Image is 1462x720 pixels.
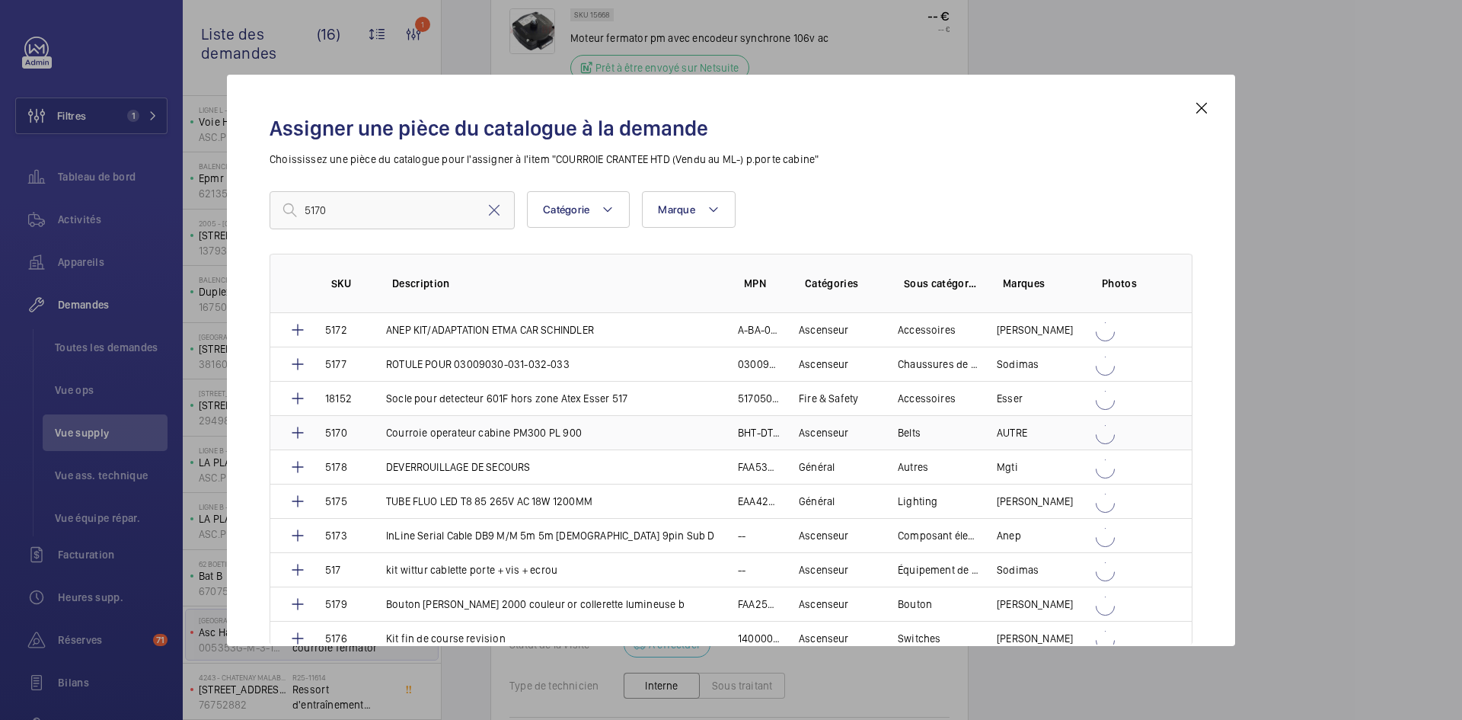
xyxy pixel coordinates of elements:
[799,391,858,406] p: Fire & Safety
[799,322,849,338] p: Ascenseur
[898,631,940,646] p: Switches
[997,528,1021,543] p: Anep
[898,494,937,509] p: Lighting
[325,425,347,440] p: 5170
[386,597,685,612] p: Bouton [PERSON_NAME] 2000 couleur or collerette lumineuse b
[386,322,594,338] p: ANEP KIT/ADAPTATION ETMA CAR SCHINDLER
[386,494,592,509] p: TUBE FLUO LED T8 85 265V AC 18W 1200MM
[386,357,570,372] p: ROTULE POUR 03009030-031-032-033
[325,391,352,406] p: 18152
[270,191,515,229] input: Find a part
[799,562,849,578] p: Ascenseur
[744,276,780,291] p: MPN
[392,276,720,291] p: Description
[898,425,921,440] p: Belts
[898,562,978,578] p: Équipement de porte
[799,528,849,543] p: Ascenseur
[386,562,557,578] p: kit wittur cablette porte + vis + ecrou
[799,631,849,646] p: Ascenseur
[738,631,780,646] p: 14000008EN
[738,562,745,578] p: --
[325,528,347,543] p: 5173
[386,459,531,475] p: DEVERROUILLAGE DE SECOURS
[325,562,341,578] p: 517
[1003,276,1077,291] p: Marques
[997,562,1039,578] p: Sodimas
[325,357,346,372] p: 5177
[325,631,347,646] p: 5176
[386,425,582,440] p: Courroie operateur cabine PM300 PL 900
[386,631,506,646] p: Kit fin de course revision
[997,494,1073,509] p: [PERSON_NAME]
[898,459,928,475] p: Autres
[527,191,630,228] button: Catégorie
[898,322,956,338] p: Accessoires
[270,152,1192,167] p: Choississez une pièce du catalogue pour l'assigner à l'item "COURROIE CRANTEE HTD (Vendu au ML-) ...
[799,425,849,440] p: Ascenseur
[898,597,932,612] p: Bouton
[331,276,368,291] p: SKU
[898,357,978,372] p: Chaussures de guidage et graisseurs
[799,494,835,509] p: Général
[738,425,780,440] p: BHT-DTEA015AA0000.
[898,528,978,543] p: Composant électrique
[904,276,978,291] p: Sous catégories
[997,322,1073,338] p: [PERSON_NAME]
[325,322,347,338] p: 5172
[738,597,780,612] p: FAA25090AD213
[997,631,1073,646] p: [PERSON_NAME]
[1102,276,1161,291] p: Photos
[898,391,956,406] p: Accessoires
[799,357,849,372] p: Ascenseur
[325,459,347,475] p: 5178
[642,191,736,228] button: Marque
[270,114,1192,142] h2: Assigner une pièce du catalogue à la demande
[997,425,1027,440] p: AUTRE
[738,357,780,372] p: 03009029
[658,203,695,216] span: Marque
[997,391,1023,406] p: Esser
[386,528,714,543] p: InLine Serial Cable DB9 M/M 5m 5m [DEMOGRAPHIC_DATA] 9pin Sub D
[805,276,879,291] p: Catégories
[738,459,780,475] p: FAA5393A29
[543,203,589,216] span: Catégorie
[738,391,780,406] p: 517050017
[386,391,627,406] p: Socle pour detecteur 601F hors zone Atex Esser 517
[997,357,1039,372] p: Sodimas
[997,597,1073,612] p: [PERSON_NAME]
[325,494,347,509] p: 5175
[325,597,347,612] p: 5179
[738,528,745,543] p: --
[997,459,1018,475] p: Mgti
[799,597,849,612] p: Ascenseur
[799,459,835,475] p: Général
[738,322,780,338] p: A-BA-043
[738,494,780,509] p: EAA424TL013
